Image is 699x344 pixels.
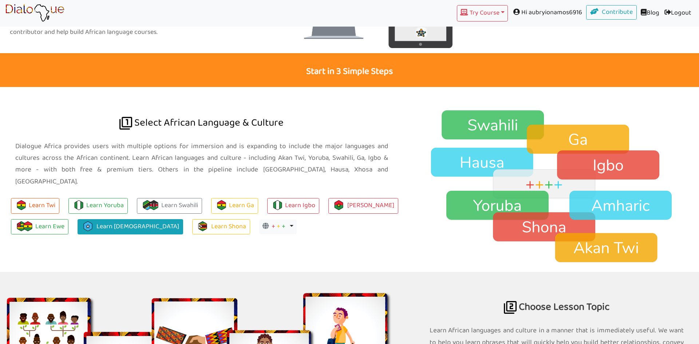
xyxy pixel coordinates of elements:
[142,200,152,210] img: flag-tanzania.fe228584.png
[282,221,285,232] span: +
[23,221,33,231] img: flag-ghana.106b55d9.png
[16,200,26,210] img: flag-ghana.106b55d9.png
[328,198,398,214] a: [PERSON_NAME]
[15,141,388,187] p: Dialogue Africa provides users with multiple options for immersion and is expanding to include th...
[662,5,694,21] a: Logout
[637,5,662,21] a: Blog
[149,200,159,210] img: kenya.f9bac8fe.png
[83,221,93,231] img: somalia.d5236246.png
[267,198,319,214] a: Learn Igbo
[137,198,202,214] a: Learn Swahili
[430,272,684,321] h2: Choose Lesson Topic
[211,198,258,214] a: Learn Ga
[273,200,283,210] img: flag-nigeria.710e75b6.png
[272,221,275,232] span: +
[508,5,586,20] span: Hi aubryionamos6916
[259,220,297,234] button: + + +
[74,200,84,210] img: flag-nigeria.710e75b6.png
[11,219,68,235] a: Learn Ewe
[217,200,226,210] img: flag-ghana.106b55d9.png
[277,221,280,232] span: +
[192,219,250,235] a: Learn Shona
[586,5,637,20] a: Contribute
[16,221,26,231] img: togo.0c01db91.png
[457,5,508,21] button: Try Course
[198,221,208,231] img: zimbabwe.93903875.png
[334,200,344,210] img: burkina-faso.42b537ce.png
[11,198,59,214] button: Learn Twi
[5,4,64,22] img: learn African language platform app
[78,219,183,235] a: Learn [DEMOGRAPHIC_DATA]
[504,301,517,314] img: africa language for business travel
[15,87,388,137] h2: Select African Language & Culture
[68,198,128,214] a: Learn Yoruba
[119,117,132,130] img: african language dialogue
